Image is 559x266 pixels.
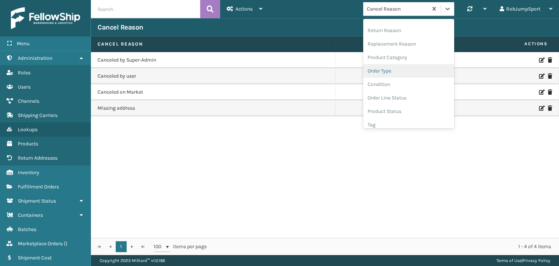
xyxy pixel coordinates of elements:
span: Shipment Status [18,198,56,204]
span: Users [18,84,31,90]
span: Administration [18,55,52,61]
label: Cancel Reason [98,41,326,47]
span: Fulfillment Orders [18,184,59,190]
i: Delete [548,90,552,95]
div: Condition [363,78,454,91]
i: Delete [548,58,552,63]
div: Tag [363,118,454,132]
a: Privacy Policy [523,258,550,263]
span: items per page [154,241,207,252]
div: | [496,255,550,266]
span: Batches [18,226,36,232]
img: logo [11,7,80,29]
i: Edit [539,74,543,79]
span: Inventory [18,169,39,176]
i: Delete [548,106,552,111]
td: Missing address [91,100,336,116]
span: Actions [235,6,253,12]
div: Cancel Reason [367,5,428,13]
span: Actions [335,38,552,50]
div: Product Status [363,105,454,118]
div: Order Type [363,64,454,78]
span: Shipping Carriers [18,112,58,118]
span: ( ) [64,240,67,247]
span: Channels [18,98,39,104]
div: Return Reason [363,24,454,37]
p: Copyright 2023 Milliard™ v 1.0.186 [100,255,165,266]
h2: Cancel Reason [98,23,143,32]
span: Containers [18,212,43,218]
span: Shipment Cost [18,255,52,261]
div: 1 - 4 of 4 items [217,243,551,250]
td: Canceled by Super-Admin [91,52,336,68]
td: Canceled by user [91,68,336,84]
span: Marketplace Orders [18,240,63,247]
span: Products [18,141,38,147]
a: 1 [116,241,127,252]
span: Return Addresses [18,155,58,161]
span: Roles [18,70,31,76]
a: Terms of Use [496,258,522,263]
i: Delete [548,74,552,79]
div: Order Line Status [363,91,454,105]
i: Edit [539,106,543,111]
span: Lookups [18,126,37,133]
div: Product Category [363,51,454,64]
i: Edit [539,90,543,95]
div: Replacement Reason [363,37,454,51]
i: Edit [539,58,543,63]
td: Canceled on Market [91,84,336,100]
span: 100 [154,243,164,250]
span: Menu [17,40,29,47]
